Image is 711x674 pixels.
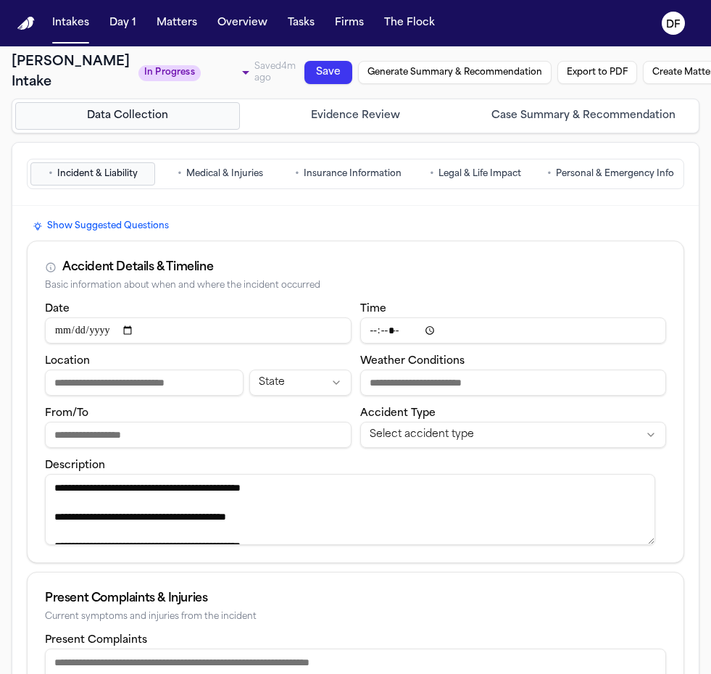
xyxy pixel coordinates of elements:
[57,168,138,180] span: Incident & Liability
[45,317,352,344] input: Incident date
[62,259,213,276] div: Accident Details & Timeline
[243,102,467,130] button: Go to Evidence Review step
[358,61,552,84] button: Generate Summary & Recommendation
[471,102,696,130] button: Go to Case Summary & Recommendation step
[249,370,352,396] button: Incident state
[45,612,666,623] div: Current symptoms and injuries from the incident
[304,168,402,180] span: Insurance Information
[547,167,552,181] span: •
[360,370,667,396] input: Weather conditions
[329,10,370,36] button: Firms
[430,167,434,181] span: •
[304,61,352,84] button: Save
[15,102,696,130] nav: Intake steps
[17,17,35,30] img: Finch Logo
[557,61,637,84] button: Export to PDF
[45,304,70,315] label: Date
[212,10,273,36] button: Overview
[282,10,320,36] button: Tasks
[138,62,254,83] div: Update intake status
[45,422,352,448] input: From/To destination
[413,162,538,186] button: Go to Legal & Life Impact
[45,474,655,545] textarea: Incident description
[27,217,175,235] button: Show Suggested Questions
[45,635,147,646] label: Present Complaints
[186,168,263,180] span: Medical & Injuries
[17,17,35,30] a: Home
[45,590,666,607] div: Present Complaints & Injuries
[556,168,674,180] span: Personal & Emergency Info
[46,10,95,36] button: Intakes
[138,65,201,81] span: In Progress
[360,317,667,344] input: Incident time
[360,356,465,367] label: Weather Conditions
[15,102,240,130] button: Go to Data Collection step
[295,167,299,181] span: •
[104,10,142,36] button: Day 1
[45,408,88,419] label: From/To
[12,52,130,93] h1: [PERSON_NAME] Intake
[45,460,105,471] label: Description
[45,280,666,291] div: Basic information about when and where the incident occurred
[378,10,441,36] button: The Flock
[286,162,410,186] button: Go to Insurance Information
[178,167,182,181] span: •
[45,356,90,367] label: Location
[158,162,283,186] button: Go to Medical & Injuries
[541,162,681,186] button: Go to Personal & Emergency Info
[438,168,521,180] span: Legal & Life Impact
[49,167,53,181] span: •
[360,304,386,315] label: Time
[45,370,244,396] input: Incident location
[30,162,155,186] button: Go to Incident & Liability
[151,10,203,36] button: Matters
[360,408,436,419] label: Accident Type
[254,62,296,83] span: Saved 4m ago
